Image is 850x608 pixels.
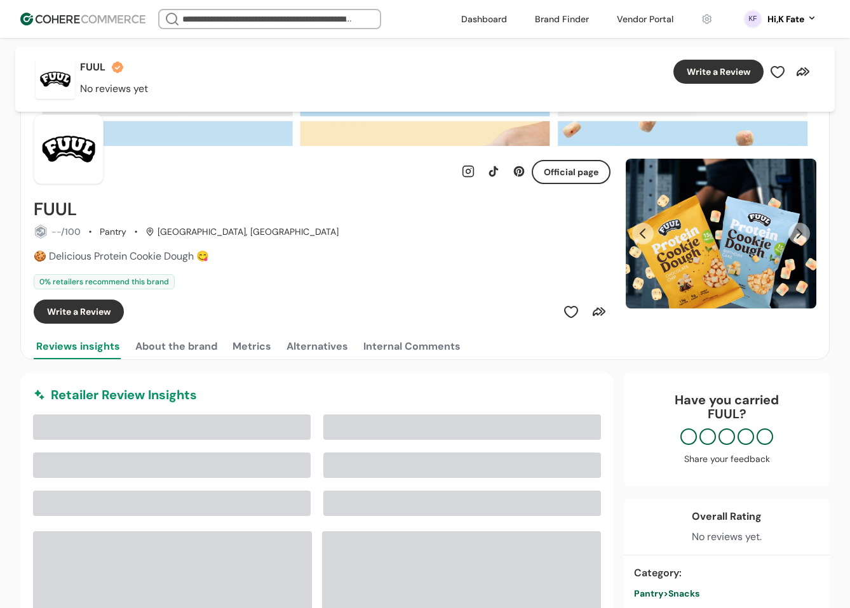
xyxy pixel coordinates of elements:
h2: FUUL [34,199,77,220]
span: /100 [61,226,81,237]
div: Share your feedback [637,453,817,466]
button: Alternatives [284,334,351,359]
p: FUUL ? [637,407,817,421]
button: About the brand [133,334,220,359]
div: Carousel [626,159,816,308]
div: Slide 1 [626,159,816,308]
div: Hi, K Fate [767,13,804,26]
div: No reviews yet. [692,529,762,545]
button: Metrics [230,334,274,359]
div: Internal Comments [363,339,461,354]
div: Category : [634,565,820,581]
img: Cohere Logo [20,13,145,25]
button: Next Slide [788,223,810,244]
button: Reviews insights [34,334,123,359]
button: Write a Review [34,300,124,324]
svg: 0 percent [743,10,762,29]
span: > [663,588,668,599]
span: Snacks [668,588,699,599]
button: Official page [532,160,611,184]
img: Slide 0 [626,159,816,308]
div: [GEOGRAPHIC_DATA], [GEOGRAPHIC_DATA] [145,225,339,239]
img: Brand Photo [34,114,104,184]
span: -- [51,226,61,237]
a: Pantry>Snacks [634,587,820,600]
button: Hi,K Fate [767,13,817,26]
button: Previous Slide [632,223,654,244]
span: 🍪 Delicious Protein Cookie Dough 😋 [34,249,209,263]
div: Have you carried [637,393,817,421]
div: Retailer Review Insights [33,385,601,404]
span: Pantry [634,588,663,599]
div: Pantry [100,225,126,239]
div: 0 % retailers recommend this brand [34,274,175,289]
div: Overall Rating [692,509,762,524]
